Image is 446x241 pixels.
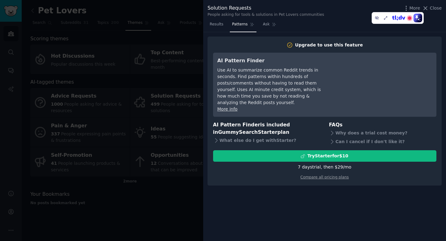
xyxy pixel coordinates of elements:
[403,5,420,11] button: More
[339,57,432,103] iframe: YouTube video player
[232,22,247,27] span: Patterns
[213,136,321,145] div: What else do I get with Starter ?
[300,175,349,179] a: Compare all pricing plans
[230,20,256,32] a: Patterns
[217,107,238,112] a: More info
[295,42,363,48] div: Upgrade to use this feature
[261,20,278,32] a: Ask
[218,129,277,135] span: GummySearch Starter
[298,164,352,170] div: 7 days trial, then $ 29 /mo
[430,5,442,11] span: Close
[208,12,324,18] div: People asking for tools & solutions in Pet Lovers communities
[213,121,321,136] h3: AI Pattern Finder is included in plan
[329,129,436,137] div: Why does a trial cost money?
[329,137,436,146] div: Can I cancel if I don't like it?
[208,20,225,32] a: Results
[409,5,420,11] span: More
[307,153,348,159] div: Try Starter for $10
[217,57,330,65] h3: AI Pattern Finder
[329,121,436,129] h3: FAQs
[217,67,330,106] div: Use AI to summarize common Reddit trends in seconds. Find patterns within hundreds of posts/comme...
[422,5,442,11] button: Close
[213,150,436,162] button: TryStarterfor$10
[263,22,270,27] span: Ask
[208,4,324,12] div: Solution Requests
[210,22,223,27] span: Results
